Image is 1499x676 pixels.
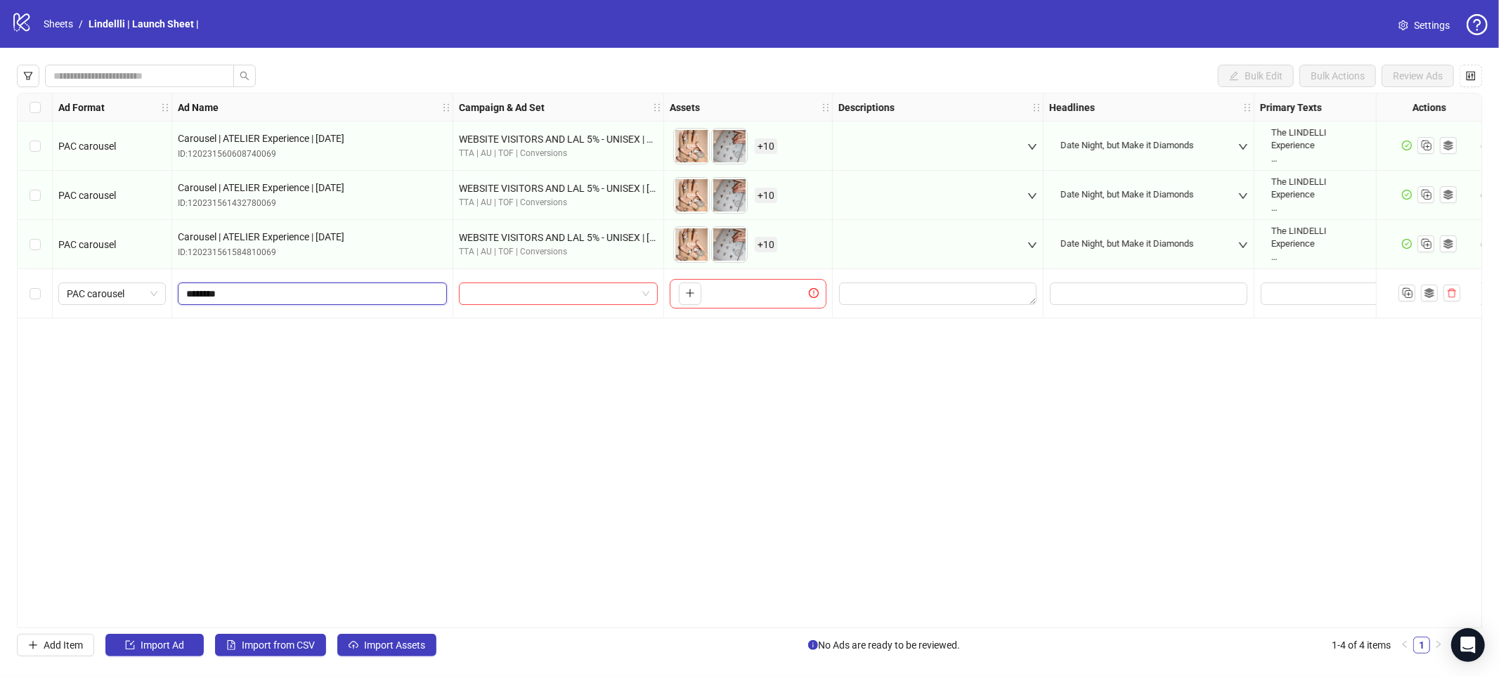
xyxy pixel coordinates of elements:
span: Carousel | ATELIER Experience | [DATE] [178,229,447,245]
div: Date Night, but Make it Diamonds [1060,139,1194,152]
span: check-circle [1402,141,1412,150]
strong: Descriptions [838,100,895,115]
div: WEBSITE VISITORS AND LAL 5% - UNISEX | SEPT Mid WEEK [459,131,658,147]
svg: ad template [1425,288,1434,298]
span: down [1027,191,1037,201]
span: down [1238,240,1248,250]
div: Select all rows [18,93,53,122]
span: + 10 [755,188,777,203]
button: Preview [692,245,709,262]
span: Carousel | ATELIER Experience | [DATE] [178,180,447,195]
span: eye [696,150,706,160]
span: PAC carousel [58,141,116,152]
span: cloud-upload [349,640,358,650]
img: Asset 1 [674,227,709,262]
div: Resize Ad Format column [168,93,171,121]
button: Preview [730,147,747,164]
div: TTA | AU | TOF | Conversions [459,147,658,160]
div: WEBSITE VISITORS AND LAL 5% - UNISEX | [DATE] [459,181,658,196]
span: holder [821,103,831,112]
button: Import Ad [105,634,204,656]
div: Resize Campaign & Ad Set column [660,93,663,121]
li: 1-4 of 4 items [1332,637,1391,654]
span: info-circle [808,640,818,650]
span: holder [1032,103,1041,112]
span: right [1434,640,1443,649]
button: Import from CSV [215,634,326,656]
span: Settings [1414,18,1450,33]
span: left [1401,640,1409,649]
button: Preview [730,245,747,262]
span: question-circle [1467,14,1488,35]
button: Bulk Actions [1299,65,1376,87]
div: ID: 120231560608740069 [178,148,447,161]
img: Asset 1 [674,178,709,213]
span: holder [451,103,461,112]
div: Open Intercom Messenger [1451,628,1485,662]
div: Resize Assets column [829,93,832,121]
button: Add Item [17,634,94,656]
span: holder [1252,103,1262,112]
span: eye [696,199,706,209]
strong: Primary Texts [1260,100,1322,115]
button: Preview [692,147,709,164]
svg: Duplicate [1419,187,1433,201]
span: + 10 [755,237,777,252]
svg: ad template [1443,190,1453,200]
div: Select row 1 [18,122,53,171]
div: Date Night, but Make it Diamonds [1060,188,1194,201]
div: Resize Headlines column [1250,93,1254,121]
span: plus [685,288,695,298]
li: / [79,16,83,32]
span: holder [1041,103,1051,112]
strong: Ad Name [178,100,219,115]
li: 1 [1413,637,1430,654]
span: file-excel [226,640,236,650]
a: Lindellli | Launch Sheet | [86,16,202,32]
span: holder [831,103,841,112]
div: Date Night, but Make it Diamonds [1060,238,1194,250]
span: down [1027,240,1037,250]
span: check-circle [1402,190,1412,200]
span: down [1238,191,1248,201]
span: eye [696,248,706,258]
div: Select row 2 [18,171,53,220]
span: holder [170,103,180,112]
div: TTA | AU | TOF | Conversions [459,245,658,259]
button: Add [679,282,701,305]
div: Resize Descriptions column [1039,93,1043,121]
button: Configure table settings [1460,65,1482,87]
span: down [1027,142,1037,152]
strong: Assets [670,100,700,115]
li: Previous Page [1396,637,1413,654]
span: eye [734,150,744,160]
span: holder [1242,103,1252,112]
div: Select row 4 [18,269,53,318]
span: eye [734,248,744,258]
button: Bulk Edit [1218,65,1294,87]
span: holder [441,103,451,112]
svg: Duplicate [1400,285,1414,299]
span: delete [1447,288,1457,298]
img: Asset 2 [712,227,747,262]
span: setting [1399,20,1408,30]
strong: Campaign & Ad Set [459,100,545,115]
svg: Duplicate [1419,236,1433,250]
a: Settings [1387,14,1461,37]
img: Asset 1 [674,129,709,164]
button: Review Ads [1382,65,1454,87]
button: Preview [692,196,709,213]
span: filter [23,71,33,81]
span: down [1238,142,1248,152]
div: ID: 120231561584810069 [178,246,447,259]
span: Import Ad [141,639,184,651]
button: Preview [730,196,747,213]
span: eye [734,199,744,209]
span: Import Assets [364,639,425,651]
span: check-circle [1402,239,1412,249]
strong: Headlines [1049,100,1095,115]
span: Add Item [44,639,83,651]
span: import [125,640,135,650]
span: PAC carousel [58,190,116,201]
svg: ad template [1443,141,1453,150]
